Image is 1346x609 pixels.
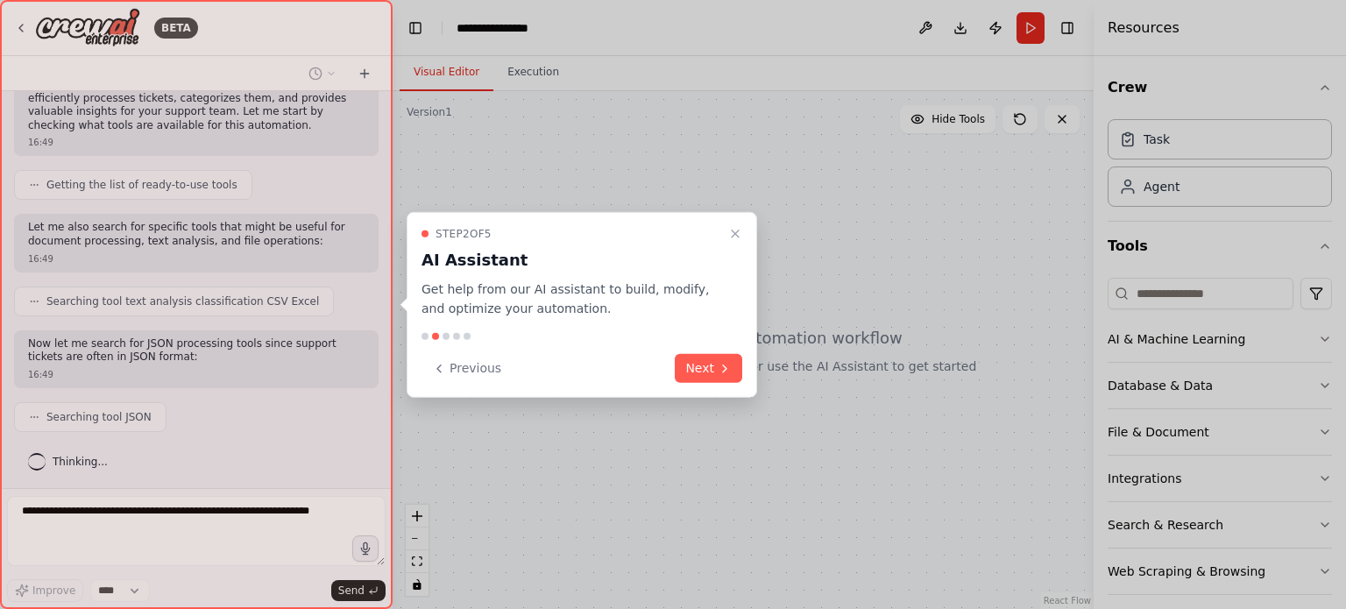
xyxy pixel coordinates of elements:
[422,247,721,272] h3: AI Assistant
[725,223,746,244] button: Close walkthrough
[422,279,721,319] p: Get help from our AI assistant to build, modify, and optimize your automation.
[403,16,428,40] button: Hide left sidebar
[422,354,512,383] button: Previous
[675,354,742,383] button: Next
[436,226,492,240] span: Step 2 of 5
